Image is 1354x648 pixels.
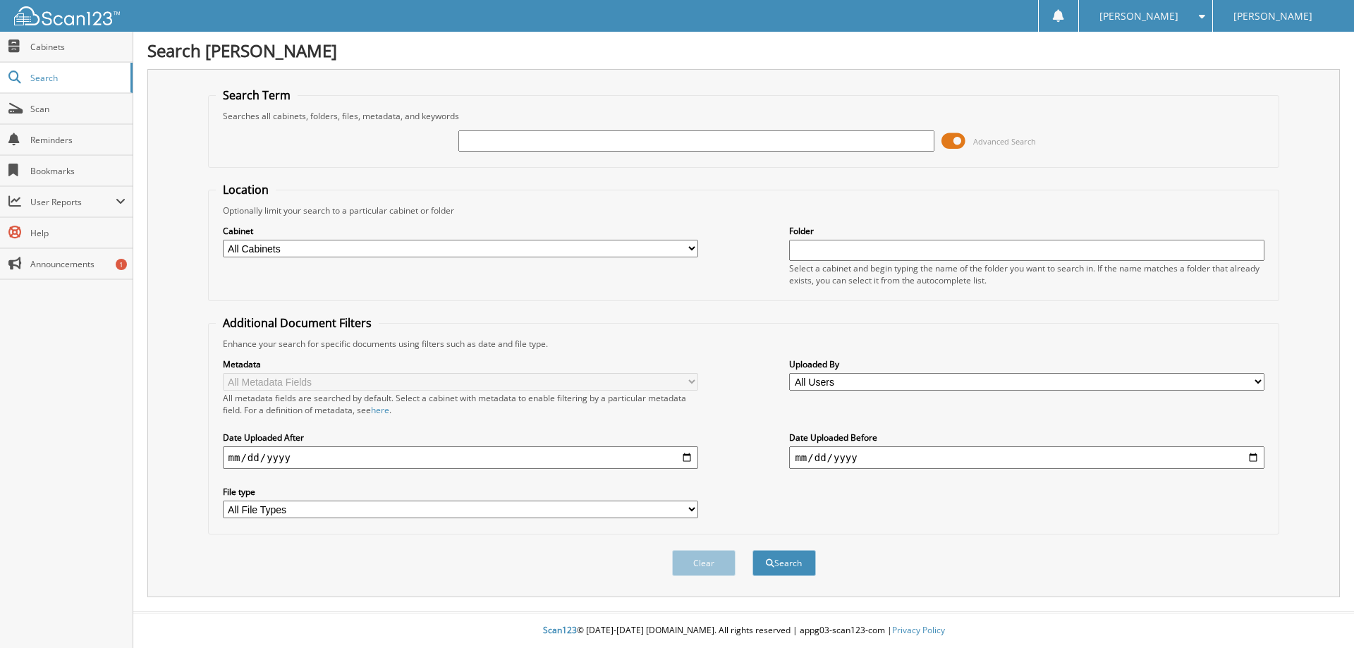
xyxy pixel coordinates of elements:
label: File type [223,486,698,498]
div: Searches all cabinets, folders, files, metadata, and keywords [216,110,1272,122]
span: Scan123 [543,624,577,636]
label: Metadata [223,358,698,370]
label: Uploaded By [789,358,1264,370]
label: Date Uploaded Before [789,432,1264,444]
span: Cabinets [30,41,126,53]
h1: Search [PERSON_NAME] [147,39,1340,62]
label: Date Uploaded After [223,432,698,444]
div: 1 [116,259,127,270]
button: Clear [672,550,736,576]
span: Advanced Search [973,136,1036,147]
div: Select a cabinet and begin typing the name of the folder you want to search in. If the name match... [789,262,1264,286]
span: Search [30,72,123,84]
div: Enhance your search for specific documents using filters such as date and file type. [216,338,1272,350]
span: Bookmarks [30,165,126,177]
span: [PERSON_NAME] [1233,12,1312,20]
label: Folder [789,225,1264,237]
button: Search [752,550,816,576]
div: Optionally limit your search to a particular cabinet or folder [216,204,1272,216]
input: start [223,446,698,469]
span: [PERSON_NAME] [1099,12,1178,20]
div: All metadata fields are searched by default. Select a cabinet with metadata to enable filtering b... [223,392,698,416]
a: here [371,404,389,416]
div: © [DATE]-[DATE] [DOMAIN_NAME]. All rights reserved | appg03-scan123-com | [133,613,1354,648]
label: Cabinet [223,225,698,237]
legend: Location [216,182,276,197]
img: scan123-logo-white.svg [14,6,120,25]
input: end [789,446,1264,469]
a: Privacy Policy [892,624,945,636]
span: User Reports [30,196,116,208]
span: Help [30,227,126,239]
span: Announcements [30,258,126,270]
span: Reminders [30,134,126,146]
legend: Additional Document Filters [216,315,379,331]
legend: Search Term [216,87,298,103]
span: Scan [30,103,126,115]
